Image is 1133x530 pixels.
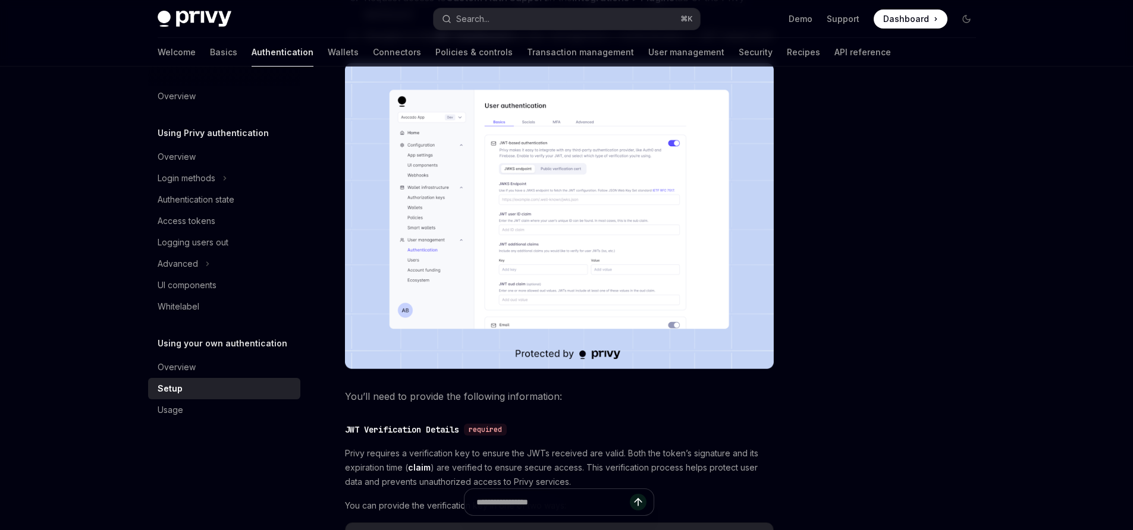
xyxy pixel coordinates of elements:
[648,38,724,67] a: User management
[148,146,300,168] a: Overview
[345,388,774,405] span: You’ll need to provide the following information:
[787,38,820,67] a: Recipes
[158,336,287,351] h5: Using your own authentication
[527,38,634,67] a: Transaction management
[158,381,183,396] div: Setup
[158,11,231,27] img: dark logo
[373,38,421,67] a: Connectors
[148,232,300,253] a: Logging users out
[464,424,507,436] div: required
[252,38,313,67] a: Authentication
[158,235,228,250] div: Logging users out
[148,168,300,189] button: Toggle Login methods section
[158,126,269,140] h5: Using Privy authentication
[158,403,183,417] div: Usage
[408,462,431,473] a: claim
[158,193,234,207] div: Authentication state
[834,38,891,67] a: API reference
[158,89,196,103] div: Overview
[148,253,300,275] button: Toggle Advanced section
[158,171,215,185] div: Login methods
[158,38,196,67] a: Welcome
[874,10,947,29] a: Dashboard
[789,13,812,25] a: Demo
[148,378,300,399] a: Setup
[158,257,198,271] div: Advanced
[328,38,359,67] a: Wallets
[456,12,489,26] div: Search...
[345,63,774,369] img: JWT-based auth
[148,399,300,421] a: Usage
[434,8,700,30] button: Open search
[345,424,459,436] div: JWT Verification Details
[158,360,196,374] div: Overview
[148,275,300,296] a: UI components
[883,13,929,25] span: Dashboard
[148,210,300,232] a: Access tokens
[158,214,215,228] div: Access tokens
[158,150,196,164] div: Overview
[680,14,693,24] span: ⌘ K
[957,10,976,29] button: Toggle dark mode
[148,189,300,210] a: Authentication state
[345,446,774,489] span: Privy requires a verification key to ensure the JWTs received are valid. Both the token’s signatu...
[148,296,300,317] a: Whitelabel
[827,13,859,25] a: Support
[739,38,773,67] a: Security
[435,38,513,67] a: Policies & controls
[476,489,630,515] input: Ask a question...
[158,299,199,314] div: Whitelabel
[210,38,237,67] a: Basics
[158,278,216,292] div: UI components
[148,357,300,378] a: Overview
[148,86,300,107] a: Overview
[630,494,646,510] button: Send message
